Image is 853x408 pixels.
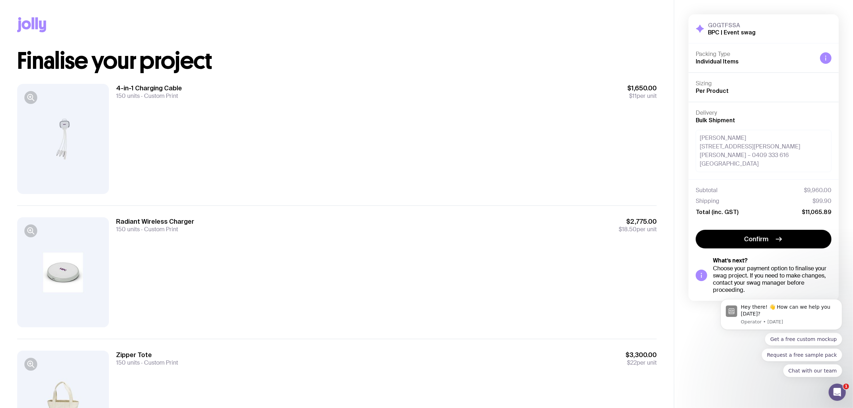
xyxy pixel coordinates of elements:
[627,92,657,100] span: per unit
[696,87,729,94] span: Per Product
[696,51,814,58] h4: Packing Type
[813,198,832,205] span: $99.90
[627,84,657,92] span: $1,650.00
[696,187,718,194] span: Subtotal
[140,359,178,366] span: Custom Print
[696,230,832,248] button: Confirm
[626,351,657,359] span: $3,300.00
[140,92,178,100] span: Custom Print
[140,226,178,233] span: Custom Print
[804,187,832,194] span: $9,960.00
[710,243,853,389] iframe: Intercom notifications message
[116,92,140,100] span: 150 units
[708,29,756,36] h2: BPC | Event swag
[626,359,657,366] span: per unit
[116,84,182,92] h3: 4-in-1 Charging Cable
[829,384,846,401] iframe: Intercom live chat
[619,226,657,233] span: per unit
[116,359,140,366] span: 150 units
[696,58,739,65] span: Individual Items
[802,208,832,215] span: $11,065.89
[627,359,637,366] span: $22
[619,217,657,226] span: $2,775.00
[696,198,719,205] span: Shipping
[696,130,832,172] div: [PERSON_NAME] [STREET_ADDRESS][PERSON_NAME][PERSON_NAME] – 0409 333 616 [GEOGRAPHIC_DATA]
[696,208,738,215] span: Total (inc. GST)
[696,80,832,87] h4: Sizing
[17,49,657,72] h1: Finalise your project
[116,226,140,233] span: 150 units
[708,22,756,29] h3: G0GTFSSA
[843,384,849,389] span: 1
[629,92,637,100] span: $11
[744,235,769,243] span: Confirm
[116,351,178,359] h3: Zipper Tote
[619,226,637,233] span: $18.50
[116,217,194,226] h3: Radiant Wireless Charger
[696,117,735,123] span: Bulk Shipment
[696,109,832,117] h4: Delivery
